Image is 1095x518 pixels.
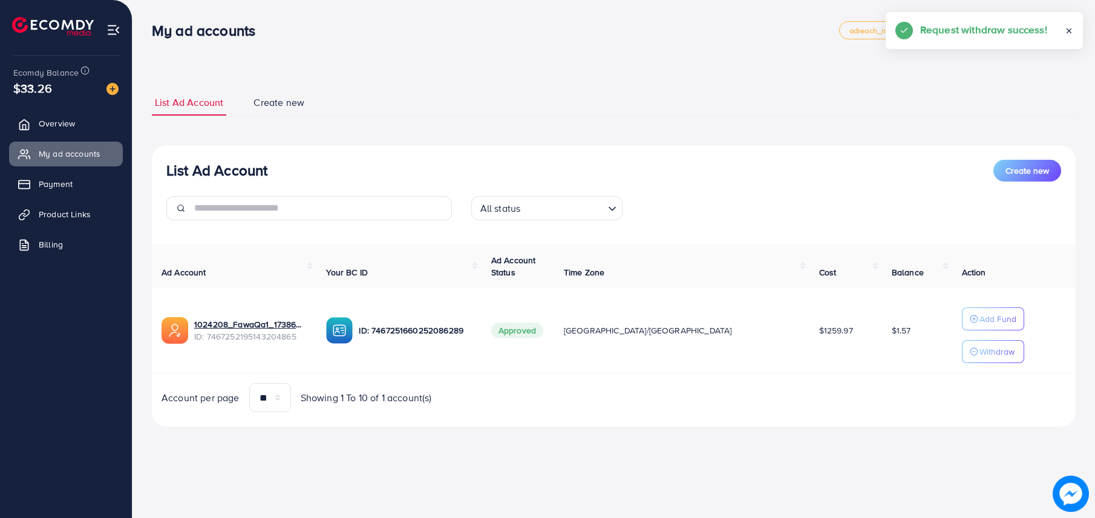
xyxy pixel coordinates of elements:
[359,323,471,338] p: ID: 7467251660252086289
[892,266,924,278] span: Balance
[39,117,75,129] span: Overview
[478,200,523,217] span: All status
[9,142,123,166] a: My ad accounts
[39,148,100,160] span: My ad accounts
[194,318,307,330] a: 1024208_FawaQa1_1738605147168
[471,196,623,220] div: Search for option
[979,344,1015,359] p: Withdraw
[993,160,1061,182] button: Create new
[39,208,91,220] span: Product Links
[962,340,1024,363] button: Withdraw
[39,238,63,251] span: Billing
[491,254,536,278] span: Ad Account Status
[152,22,265,39] h3: My ad accounts
[564,266,604,278] span: Time Zone
[9,232,123,257] a: Billing
[839,21,941,39] a: adreach_new_package
[524,197,603,217] input: Search for option
[1005,165,1049,177] span: Create new
[162,391,240,405] span: Account per page
[162,266,206,278] span: Ad Account
[979,312,1016,326] p: Add Fund
[13,79,52,97] span: $33.26
[962,307,1024,330] button: Add Fund
[39,178,73,190] span: Payment
[491,323,543,338] span: Approved
[12,17,94,36] img: logo
[106,83,119,95] img: image
[301,391,432,405] span: Showing 1 To 10 of 1 account(s)
[326,317,353,344] img: ic-ba-acc.ded83a64.svg
[962,266,986,278] span: Action
[892,324,911,336] span: $1.57
[106,23,120,37] img: menu
[253,96,304,110] span: Create new
[9,202,123,226] a: Product Links
[9,111,123,136] a: Overview
[849,27,930,34] span: adreach_new_package
[819,266,837,278] span: Cost
[13,67,79,79] span: Ecomdy Balance
[155,96,223,110] span: List Ad Account
[9,172,123,196] a: Payment
[194,318,307,343] div: <span class='underline'>1024208_FawaQa1_1738605147168</span></br>7467252195143204865
[326,266,368,278] span: Your BC ID
[194,330,307,343] span: ID: 7467252195143204865
[162,317,188,344] img: ic-ads-acc.e4c84228.svg
[166,162,267,179] h3: List Ad Account
[564,324,732,336] span: [GEOGRAPHIC_DATA]/[GEOGRAPHIC_DATA]
[1053,476,1089,512] img: image
[819,324,853,336] span: $1259.97
[920,22,1047,38] h5: Request withdraw success!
